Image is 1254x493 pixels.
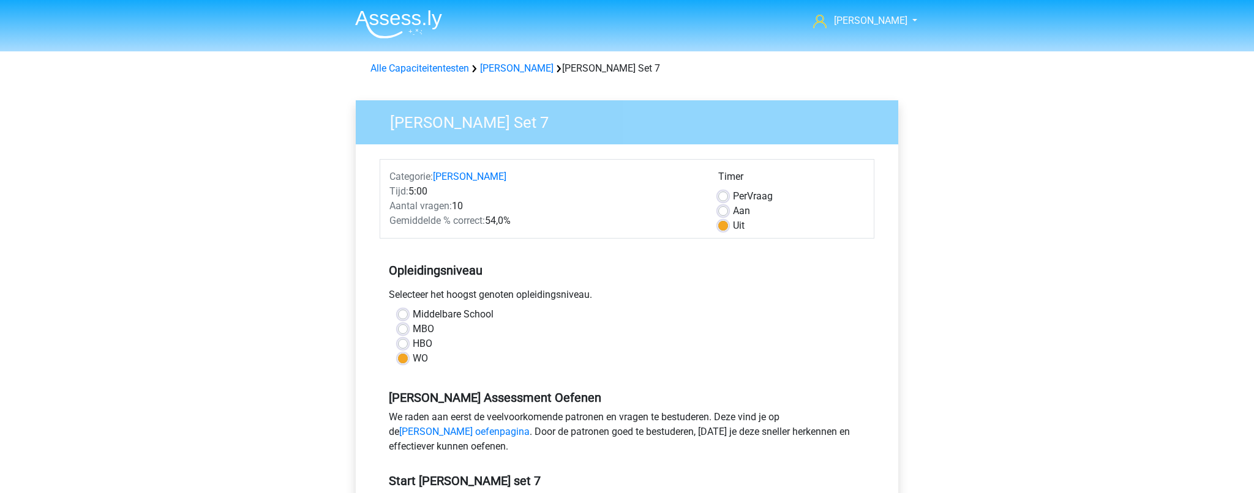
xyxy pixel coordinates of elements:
a: [PERSON_NAME] [433,171,506,182]
h5: Start [PERSON_NAME] set 7 [389,473,865,488]
div: 5:00 [380,184,709,199]
span: [PERSON_NAME] [834,15,907,26]
div: 10 [380,199,709,213]
label: WO [413,351,428,366]
label: Vraag [733,189,773,204]
a: [PERSON_NAME] oefenpagina [399,426,530,437]
a: [PERSON_NAME] [480,62,554,74]
span: Per [733,190,747,202]
label: Middelbare School [413,307,494,322]
a: [PERSON_NAME] [808,13,909,28]
div: Timer [718,169,865,189]
span: Gemiddelde % correct: [389,215,485,226]
div: 54,0% [380,213,709,228]
label: HBO [413,336,432,351]
h5: Opleidingsniveau [389,258,865,283]
label: Uit [733,218,745,233]
a: Alle Capaciteitentesten [370,62,469,74]
div: We raden aan eerst de veelvoorkomende patronen en vragen te bestuderen. Deze vind je op de . Door... [380,410,874,459]
span: Aantal vragen: [389,200,452,212]
label: Aan [733,204,750,218]
div: Selecteer het hoogst genoten opleidingsniveau. [380,287,874,307]
img: Assessly [355,10,442,39]
span: Tijd: [389,185,408,197]
h3: [PERSON_NAME] Set 7 [375,108,889,132]
span: Categorie: [389,171,433,182]
h5: [PERSON_NAME] Assessment Oefenen [389,390,865,405]
div: [PERSON_NAME] Set 7 [366,61,888,76]
label: MBO [413,322,434,336]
